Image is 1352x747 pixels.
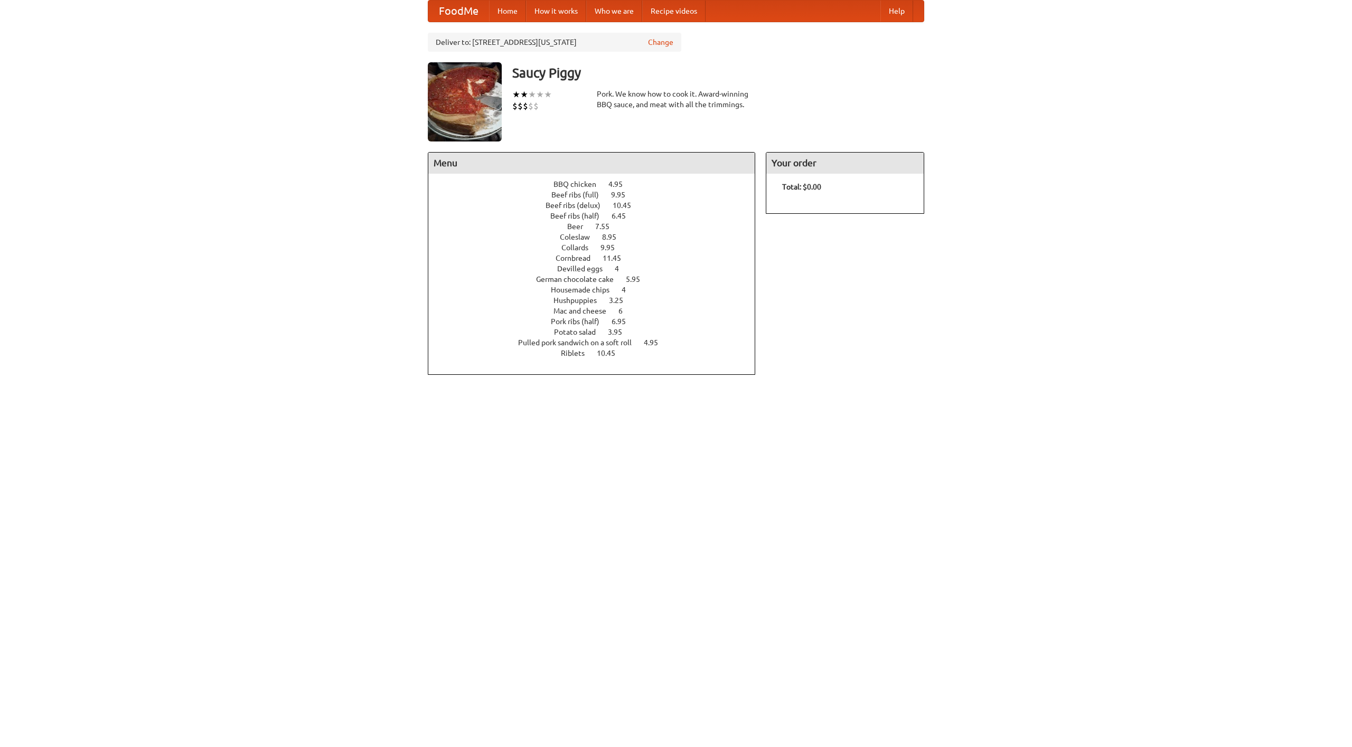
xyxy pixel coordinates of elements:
a: Devilled eggs 4 [557,264,639,273]
li: ★ [512,89,520,100]
span: 3.95 [608,328,633,336]
span: Housemade chips [551,286,620,294]
span: Beer [567,222,594,231]
span: Hushpuppies [553,296,607,305]
span: 4 [615,264,630,273]
span: 8.95 [602,233,627,241]
h4: Menu [428,153,755,174]
a: Pork ribs (half) 6.95 [551,317,645,326]
a: Beef ribs (full) 9.95 [551,191,645,199]
a: German chocolate cake 5.95 [536,275,660,283]
a: Collards 9.95 [561,243,634,252]
span: 4 [622,286,636,294]
li: ★ [536,89,544,100]
span: 5.95 [626,275,651,283]
a: Beef ribs (delux) 10.45 [546,201,651,210]
span: Pork ribs (half) [551,317,610,326]
a: Recipe videos [642,1,706,22]
img: angular.jpg [428,62,502,141]
span: 11.45 [603,254,632,262]
span: 10.45 [597,349,626,357]
span: 6.95 [612,317,636,326]
a: Mac and cheese 6 [553,307,642,315]
a: Housemade chips 4 [551,286,645,294]
span: Collards [561,243,599,252]
span: 6 [618,307,633,315]
span: Cornbread [556,254,601,262]
li: ★ [544,89,552,100]
a: Cornbread 11.45 [556,254,641,262]
a: Change [648,37,673,48]
span: BBQ chicken [553,180,607,188]
li: ★ [528,89,536,100]
span: Potato salad [554,328,606,336]
a: Potato salad 3.95 [554,328,642,336]
a: How it works [526,1,586,22]
span: Beef ribs (full) [551,191,609,199]
b: Total: $0.00 [782,183,821,191]
span: 4.95 [608,180,633,188]
a: Beer 7.55 [567,222,629,231]
span: 6.45 [612,212,636,220]
span: 9.95 [600,243,625,252]
a: Hushpuppies 3.25 [553,296,643,305]
li: $ [512,100,518,112]
span: 7.55 [595,222,620,231]
span: Devilled eggs [557,264,613,273]
a: Coleslaw 8.95 [560,233,636,241]
span: Coleslaw [560,233,600,241]
span: German chocolate cake [536,275,624,283]
a: Pulled pork sandwich on a soft roll 4.95 [518,338,678,347]
a: FoodMe [428,1,489,22]
li: $ [518,100,523,112]
span: 3.25 [609,296,634,305]
div: Deliver to: [STREET_ADDRESS][US_STATE] [428,33,681,52]
li: ★ [520,89,528,100]
span: Beef ribs (delux) [546,201,611,210]
span: Beef ribs (half) [550,212,610,220]
span: Mac and cheese [553,307,617,315]
a: Beef ribs (half) 6.45 [550,212,645,220]
div: Pork. We know how to cook it. Award-winning BBQ sauce, and meat with all the trimmings. [597,89,755,110]
li: $ [523,100,528,112]
a: Who we are [586,1,642,22]
li: $ [533,100,539,112]
span: 4.95 [644,338,669,347]
a: BBQ chicken 4.95 [553,180,642,188]
a: Riblets 10.45 [561,349,635,357]
h3: Saucy Piggy [512,62,924,83]
span: Pulled pork sandwich on a soft roll [518,338,642,347]
li: $ [528,100,533,112]
span: Riblets [561,349,595,357]
h4: Your order [766,153,924,174]
span: 10.45 [613,201,642,210]
a: Home [489,1,526,22]
a: Help [880,1,913,22]
span: 9.95 [611,191,636,199]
